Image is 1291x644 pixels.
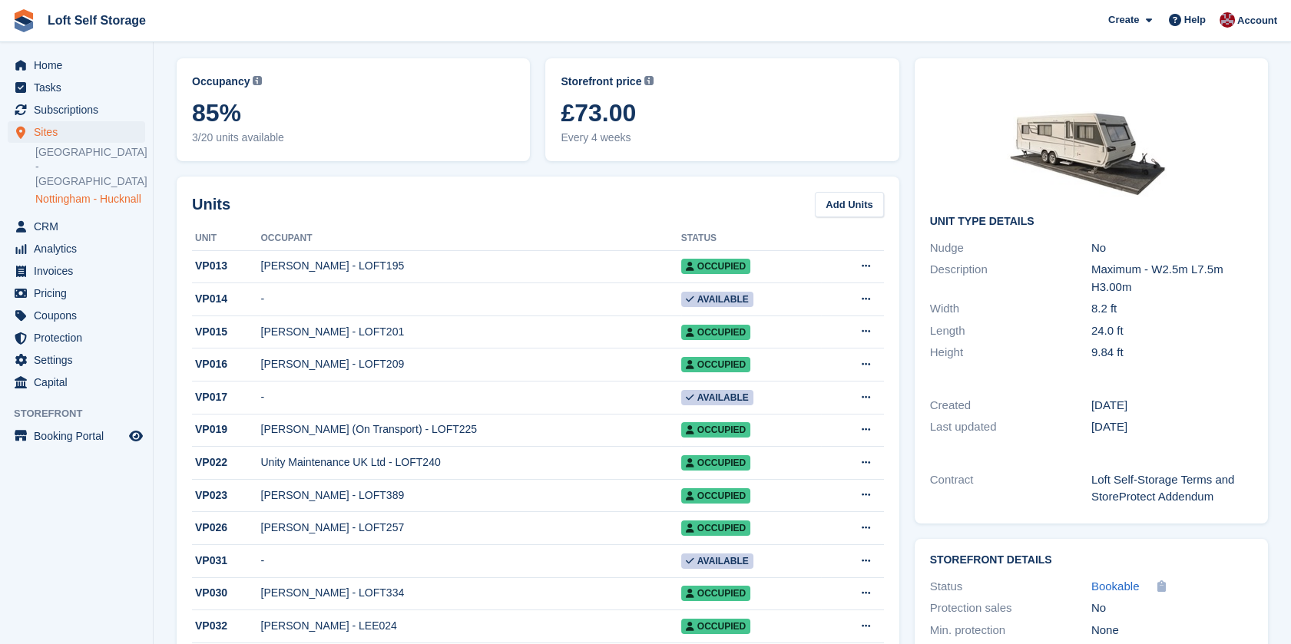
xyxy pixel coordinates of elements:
[260,454,680,471] div: Unity Maintenance UK Ltd - LOFT240
[1091,599,1253,617] div: No
[260,618,680,634] div: [PERSON_NAME] - LEE024
[681,455,750,471] span: Occupied
[8,238,145,259] a: menu
[127,427,145,445] a: Preview store
[192,454,260,471] div: VP022
[34,327,126,348] span: Protection
[192,324,260,340] div: VP015
[930,554,1253,566] h2: Storefront Details
[8,327,145,348] a: menu
[561,99,883,127] span: £73.00
[34,349,126,371] span: Settings
[930,578,1091,596] div: Status
[8,372,145,393] a: menu
[681,357,750,372] span: Occupied
[1091,622,1253,639] div: None
[681,619,750,634] span: Occupied
[260,487,680,504] div: [PERSON_NAME] - LOFT389
[1237,13,1277,28] span: Account
[192,193,230,216] h2: Units
[14,406,153,421] span: Storefront
[192,421,260,438] div: VP019
[192,389,260,405] div: VP017
[253,76,262,85] img: icon-info-grey-7440780725fd019a000dd9b08b2336e03edf1995a4989e88bcd33f0948082b44.svg
[930,216,1253,228] h2: Unit Type details
[8,260,145,282] a: menu
[930,261,1091,296] div: Description
[1091,580,1140,593] span: Bookable
[1091,471,1253,506] div: Loft Self-Storage Terms and StoreProtect Addendum
[561,74,641,90] span: Storefront price
[12,9,35,32] img: stora-icon-8386f47178a22dfd0bd8f6a31ec36ba5ce8667c1dd55bd0f319d3a0aa187defe.svg
[192,520,260,536] div: VP026
[1108,12,1139,28] span: Create
[1091,418,1253,436] div: [DATE]
[8,77,145,98] a: menu
[192,99,515,127] span: 85%
[1091,578,1140,596] a: Bookable
[930,300,1091,318] div: Width
[8,282,145,304] a: menu
[8,349,145,371] a: menu
[1220,12,1235,28] img: James Johnson
[1091,322,1253,340] div: 24.0 ft
[192,553,260,569] div: VP031
[34,425,126,447] span: Booking Portal
[34,54,126,76] span: Home
[681,292,753,307] span: Available
[34,260,126,282] span: Invoices
[681,520,750,536] span: Occupied
[681,553,753,569] span: Available
[1091,344,1253,362] div: 9.84 ft
[681,226,821,251] th: Status
[644,76,654,85] img: icon-info-grey-7440780725fd019a000dd9b08b2336e03edf1995a4989e88bcd33f0948082b44.svg
[681,325,750,340] span: Occupied
[561,130,883,146] span: Every 4 weeks
[192,226,260,251] th: Unit
[192,487,260,504] div: VP023
[34,305,126,326] span: Coupons
[1091,300,1253,318] div: 8.2 ft
[34,121,126,143] span: Sites
[930,344,1091,362] div: Height
[260,324,680,340] div: [PERSON_NAME] - LOFT201
[8,425,145,447] a: menu
[8,54,145,76] a: menu
[260,585,680,601] div: [PERSON_NAME] - LOFT334
[681,586,750,601] span: Occupied
[34,216,126,237] span: CRM
[1091,397,1253,414] div: [DATE]
[681,259,750,274] span: Occupied
[815,192,883,217] a: Add Units
[8,121,145,143] a: menu
[41,8,152,33] a: Loft Self Storage
[260,520,680,536] div: [PERSON_NAME] - LOFT257
[192,618,260,634] div: VP032
[681,422,750,438] span: Occupied
[34,99,126,121] span: Subscriptions
[192,291,260,307] div: VP014
[681,390,753,405] span: Available
[35,192,145,206] a: Nottingham - Hucknall
[34,77,126,98] span: Tasks
[8,216,145,237] a: menu
[8,99,145,121] a: menu
[930,471,1091,506] div: Contract
[260,226,680,251] th: Occupant
[260,356,680,372] div: [PERSON_NAME] - LOFT209
[930,239,1091,257] div: Nudge
[260,258,680,274] div: [PERSON_NAME] - LOFT195
[930,322,1091,340] div: Length
[8,305,145,326] a: menu
[260,545,680,578] td: -
[192,585,260,601] div: VP030
[930,622,1091,639] div: Min. protection
[192,74,250,90] span: Occupancy
[930,418,1091,436] div: Last updated
[1184,12,1206,28] span: Help
[976,74,1207,203] img: Caravan%20-%20R.jpg
[34,238,126,259] span: Analytics
[681,488,750,504] span: Occupied
[192,258,260,274] div: VP013
[260,421,680,438] div: [PERSON_NAME] (On Transport) - LOFT225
